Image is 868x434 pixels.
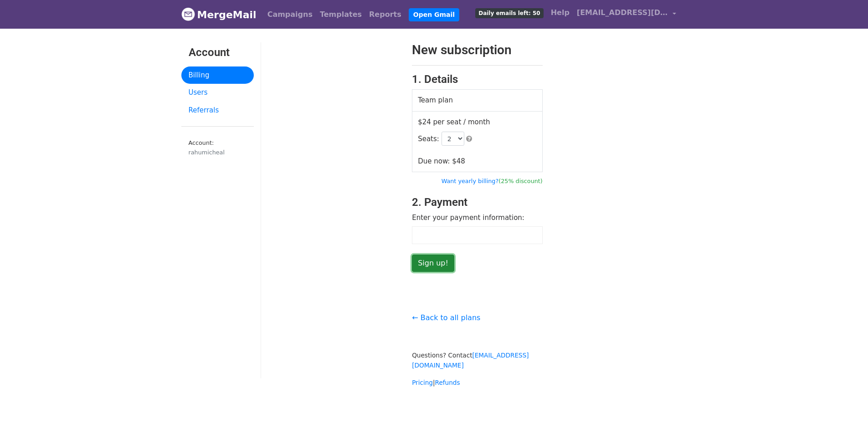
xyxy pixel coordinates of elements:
[573,4,680,25] a: [EMAIL_ADDRESS][DOMAIN_NAME]
[181,7,195,21] img: MergeMail logo
[316,5,365,24] a: Templates
[412,111,543,172] td: $24 per seat / month
[412,313,480,322] a: ← Back to all plans
[475,8,543,18] span: Daily emails left: 50
[264,5,316,24] a: Campaigns
[498,178,543,184] span: (25% discount)
[412,352,529,369] small: Questions? Contact
[181,5,257,24] a: MergeMail
[457,157,465,165] span: 48
[822,390,868,434] iframe: Chat Widget
[189,148,247,157] div: rahumicheal
[412,379,460,386] small: |
[472,4,547,22] a: Daily emails left: 50
[412,90,543,112] td: Team plan
[547,4,573,22] a: Help
[822,390,868,434] div: 聊天小组件
[409,8,459,21] a: Open Gmail
[181,102,254,119] a: Referrals
[189,139,247,157] small: Account:
[365,5,405,24] a: Reports
[412,196,543,209] h3: 2. Payment
[412,73,543,86] h3: 1. Details
[412,379,433,386] a: Pricing
[442,178,543,184] a: Want yearly billing?(25% discount)
[418,135,439,143] span: Seats:
[189,46,247,59] h3: Account
[577,7,668,18] span: [EMAIL_ADDRESS][DOMAIN_NAME]
[412,352,529,369] a: [EMAIL_ADDRESS][DOMAIN_NAME]
[435,379,460,386] a: Refunds
[417,231,538,239] iframe: 安全银行卡支付输入框
[418,157,465,165] span: Due now: $
[412,213,524,223] label: Enter your payment information:
[412,42,543,58] h2: New subscription
[412,255,454,272] input: Sign up!
[181,84,254,102] a: Users
[181,66,254,84] a: Billing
